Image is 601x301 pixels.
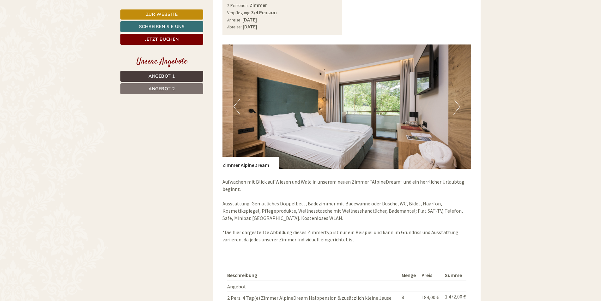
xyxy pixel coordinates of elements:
b: [DATE] [242,16,257,23]
small: 15:26 [9,31,97,35]
div: Guten Tag, wie können wir Ihnen helfen? [5,17,100,36]
span: Angebot 1 [149,73,175,79]
span: 184,00 € [422,294,439,300]
div: [GEOGRAPHIC_DATA] [9,18,97,23]
td: Angebot [227,280,399,292]
a: Zur Website [120,9,203,20]
th: Beschreibung [227,270,399,280]
b: Zimmer [250,2,267,8]
div: Unsere Angebote [120,56,203,68]
small: Verpflegung: [227,10,250,15]
div: Zimmer AlpineDream [222,157,279,169]
img: image [222,44,471,169]
small: Abreise: [227,24,242,30]
b: [DATE] [243,23,257,30]
small: Anreise: [227,17,241,23]
th: Preis [419,270,442,280]
th: Summe [442,270,466,280]
button: Next [453,99,460,115]
b: 3/4 Pension [251,9,277,15]
a: Jetzt buchen [120,34,203,45]
button: Senden [211,166,249,177]
button: Previous [234,99,240,115]
a: Schreiben Sie uns [120,21,203,32]
div: [DATE] [113,5,136,15]
p: Aufwachen mit Blick auf Wiesen und Wald in unserem neuen Zimmer "AlpineDream“ und ein herrlicher ... [222,178,471,243]
small: 2 Personen: [227,3,249,8]
th: Menge [399,270,419,280]
span: Angebot 2 [149,86,175,92]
